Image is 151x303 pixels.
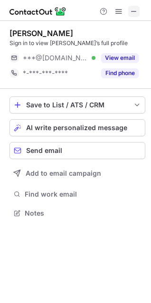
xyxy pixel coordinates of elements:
button: Send email [9,142,145,159]
button: Add to email campaign [9,165,145,182]
span: AI write personalized message [26,124,127,132]
button: save-profile-one-click [9,96,145,114]
span: ***@[DOMAIN_NAME] [23,54,88,62]
button: AI write personalized message [9,119,145,136]
button: Notes [9,207,145,220]
span: Notes [25,209,142,218]
button: Reveal Button [101,68,139,78]
span: Add to email campaign [26,170,101,177]
span: Find work email [25,190,142,199]
span: Send email [26,147,62,154]
img: ContactOut v5.3.10 [9,6,66,17]
button: Reveal Button [101,53,139,63]
div: Sign in to view [PERSON_NAME]’s full profile [9,39,145,47]
div: [PERSON_NAME] [9,28,73,38]
div: Save to List / ATS / CRM [26,101,129,109]
button: Find work email [9,188,145,201]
